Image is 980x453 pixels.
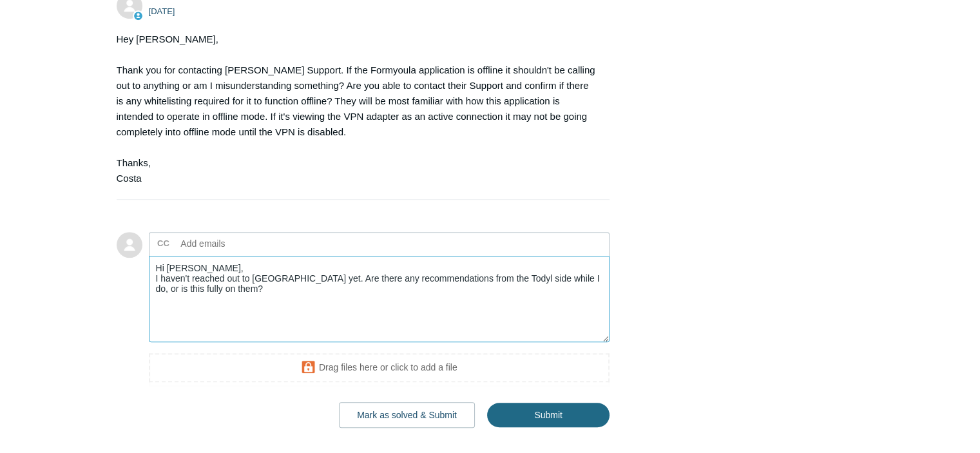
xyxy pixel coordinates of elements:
time: 09/09/2025, 17:02 [149,6,175,16]
input: Add emails [176,234,314,253]
label: CC [157,234,169,253]
input: Submit [487,403,610,427]
textarea: Add your reply [149,256,610,343]
div: Hey [PERSON_NAME], Thank you for contacting [PERSON_NAME] Support. If the Formyoula application i... [117,32,597,186]
button: Mark as solved & Submit [339,402,475,428]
